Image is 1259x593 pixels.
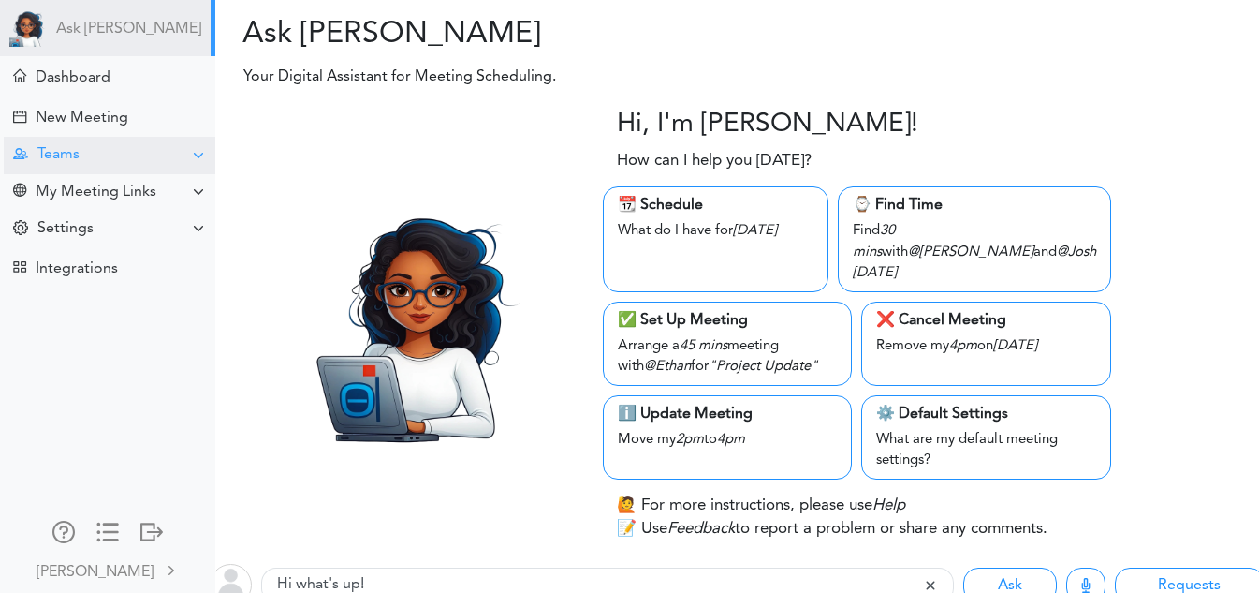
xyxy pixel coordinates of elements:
div: ⌚️ Find Time [853,194,1096,216]
div: Home [13,69,26,82]
div: Settings [37,220,94,238]
div: ℹ️ Update Meeting [618,403,837,425]
div: Remove my on [876,332,1095,358]
i: [DATE] [733,224,777,238]
i: 45 mins [680,339,727,353]
div: Move my to [618,425,837,452]
div: Share Meeting Link [13,184,26,201]
i: Help [872,497,905,513]
div: What are my default meeting settings? [876,425,1095,472]
div: What do I have for [618,216,813,243]
div: My Meeting Links [36,184,156,201]
div: [PERSON_NAME] [37,561,154,584]
i: Feedback [667,521,735,537]
i: @Josh [1057,245,1096,259]
p: 📝 Use to report a problem or share any comments. [617,517,1047,541]
div: Teams [37,146,80,164]
i: @[PERSON_NAME] [908,245,1033,259]
i: 2pm [676,433,704,447]
div: Change Settings [13,220,28,238]
i: @Ethan [644,360,691,374]
p: 🙋 For more instructions, please use [617,494,905,518]
a: [PERSON_NAME] [2,549,213,591]
i: "Project Update" [709,360,818,374]
div: Integrations [36,260,118,278]
div: Show only icons [96,521,119,540]
div: ✅ Set Up Meeting [618,309,837,332]
p: How can I help you [DATE]? [617,149,812,173]
img: Zara.png [281,194,544,457]
i: 4pm [717,433,745,447]
div: New Meeting [36,110,128,127]
div: 📆 Schedule [618,194,813,216]
div: ⚙️ Default Settings [876,403,1095,425]
h3: Hi, I'm [PERSON_NAME]! [617,110,918,141]
p: Your Digital Assistant for Meeting Scheduling. [230,66,961,88]
div: ❌ Cancel Meeting [876,309,1095,332]
div: Dashboard [36,69,110,87]
div: Creating Meeting [13,111,26,124]
div: Manage Members and Externals [52,521,75,540]
img: Powered by TEAMCAL AI [9,9,47,47]
a: Ask [PERSON_NAME] [56,21,201,38]
div: Arrange a meeting with for [618,332,837,378]
i: 4pm [949,339,977,353]
div: Find with and [853,216,1096,285]
i: 30 mins [853,224,895,259]
h2: Ask [PERSON_NAME] [229,17,724,52]
div: Log out [140,521,163,540]
div: TEAMCAL AI Workflow Apps [13,260,26,274]
i: [DATE] [853,266,897,280]
a: Change side menu [96,521,119,547]
i: [DATE] [993,339,1037,353]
